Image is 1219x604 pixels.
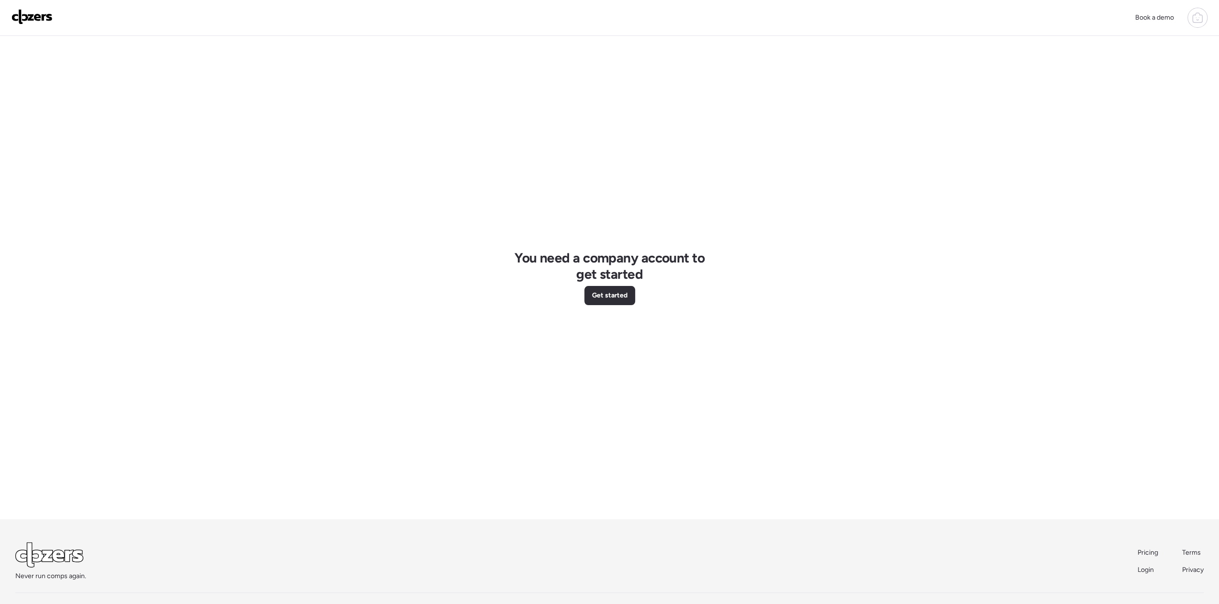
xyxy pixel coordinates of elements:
a: Terms [1182,548,1204,558]
a: Privacy [1182,565,1204,575]
span: Terms [1182,548,1201,557]
h1: You need a company account to get started [506,250,713,282]
span: Privacy [1182,566,1204,574]
img: Logo [11,9,53,24]
span: Pricing [1138,548,1158,557]
a: Pricing [1138,548,1159,558]
span: Login [1138,566,1154,574]
a: Login [1138,565,1159,575]
span: Get started [592,291,627,300]
span: Book a demo [1135,13,1174,22]
img: Logo Light [15,542,83,568]
span: Never run comps again. [15,571,86,581]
